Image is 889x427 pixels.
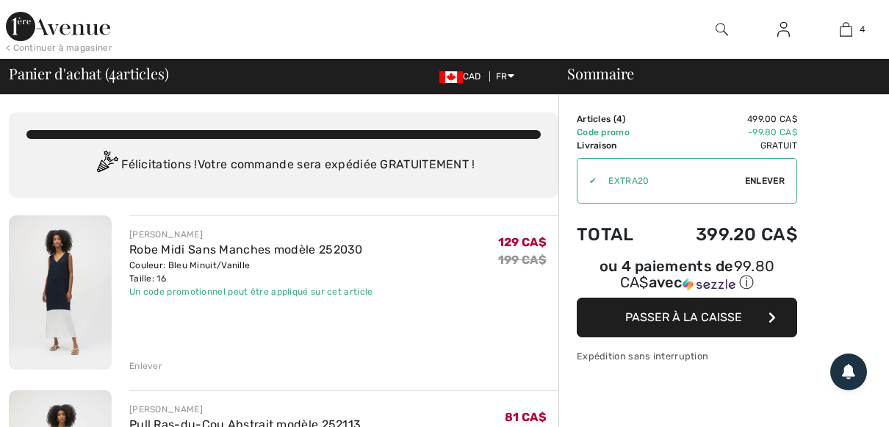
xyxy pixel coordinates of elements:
[656,126,797,139] td: -99.80 CA$
[26,151,541,180] div: Félicitations ! Votre commande sera expédiée GRATUITEMENT !
[129,285,373,298] div: Un code promotionnel peut être appliqué sur cet article
[6,41,112,54] div: < Continuer à magasiner
[498,253,547,267] s: 199 CA$
[716,21,728,38] img: recherche
[577,209,656,259] td: Total
[577,349,797,363] div: Expédition sans interruption
[439,71,463,83] img: Canadian Dollar
[766,21,802,39] a: Se connecter
[616,114,622,124] span: 4
[505,410,547,424] span: 81 CA$
[129,359,162,373] div: Enlever
[577,139,656,152] td: Livraison
[683,278,735,291] img: Sezzle
[439,71,487,82] span: CAD
[92,151,121,180] img: Congratulation2.svg
[496,71,514,82] span: FR
[577,259,797,298] div: ou 4 paiements de99.80 CA$avecSezzle Cliquez pour en savoir plus sur Sezzle
[129,403,373,416] div: [PERSON_NAME]
[860,23,865,36] span: 4
[656,139,797,152] td: Gratuit
[129,259,373,285] div: Couleur: Bleu Minuit/Vanille Taille: 16
[9,215,112,370] img: Robe Midi Sans Manches modèle 252030
[577,126,656,139] td: Code promo
[577,259,797,293] div: ou 4 paiements de avec
[109,62,116,82] span: 4
[620,257,775,291] span: 99.80 CA$
[6,12,110,41] img: 1ère Avenue
[129,243,363,256] a: Robe Midi Sans Manches modèle 252030
[597,159,745,203] input: Code promo
[656,209,797,259] td: 399.20 CA$
[777,21,790,38] img: Mes infos
[656,112,797,126] td: 499.00 CA$
[625,310,742,324] span: Passer à la caisse
[129,228,373,241] div: [PERSON_NAME]
[840,21,852,38] img: Mon panier
[577,298,797,337] button: Passer à la caisse
[577,174,597,187] div: ✔
[550,66,880,81] div: Sommaire
[9,66,168,81] span: Panier d'achat ( articles)
[745,174,785,187] span: Enlever
[816,21,877,38] a: 4
[498,235,547,249] span: 129 CA$
[577,112,656,126] td: Articles ( )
